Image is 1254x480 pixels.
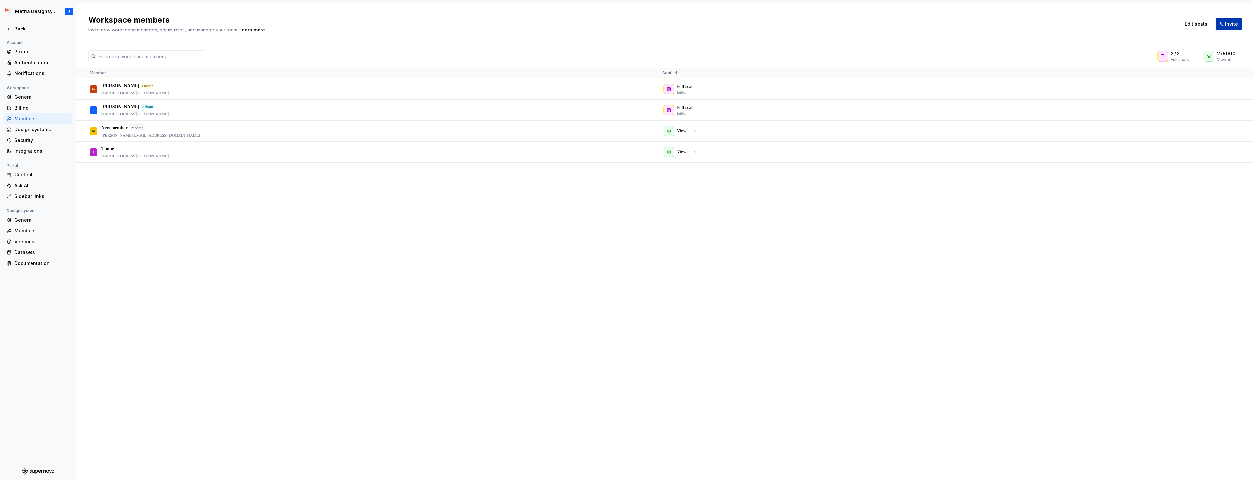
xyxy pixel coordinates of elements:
span: Member [90,70,106,75]
a: General [4,215,72,225]
button: Viewer [662,146,700,159]
div: Authentication [14,59,70,66]
p: Viewer [677,149,690,155]
a: Documentation [4,258,72,269]
div: Billing [14,105,70,111]
span: . [238,28,266,32]
p: [PERSON_NAME][EMAIL_ADDRESS][DOMAIN_NAME] [101,133,200,138]
p: New member [101,125,128,131]
div: / [1217,50,1242,57]
a: Billing [4,103,72,113]
span: Invite new workspace members, adjust roles, and manage your team. [88,27,238,32]
img: fcc7d103-c4a6-47df-856c-21dae8b51a16.png [5,8,12,15]
a: Sidebar links [4,191,72,202]
div: Content [14,171,70,178]
div: Viewers [1217,57,1242,62]
div: Ask AI [14,182,70,189]
div: General [14,217,70,223]
h2: Workspace members [88,15,1173,25]
div: Back [14,26,70,32]
div: Security [14,137,70,144]
p: Editor [677,111,687,116]
a: General [4,92,72,102]
div: Metria Designsystem [15,8,57,15]
button: Full seatEditor [662,104,703,117]
p: [EMAIL_ADDRESS][DOMAIN_NAME] [101,153,169,159]
div: T [93,146,95,158]
div: Notifications [14,70,70,77]
a: Integrations [4,146,72,156]
div: Full seats [1171,57,1189,62]
a: Back [4,24,72,34]
button: Edit seats [1181,18,1212,30]
input: Search in workspace members... [96,50,206,62]
span: Edit seats [1185,21,1207,27]
button: Invite [1216,18,1242,30]
div: Owner [141,83,154,89]
button: Viewer [662,125,700,138]
div: / [1171,50,1189,57]
span: 2 [1217,50,1220,57]
div: Members [14,115,70,122]
p: [PERSON_NAME] [101,104,139,110]
div: M [92,125,95,137]
div: Profile [14,49,70,55]
p: [PERSON_NAME] [101,83,139,89]
div: Workspace [4,84,31,92]
p: [EMAIL_ADDRESS][DOMAIN_NAME] [101,111,169,117]
div: J [93,104,94,116]
a: Content [4,170,72,180]
span: Invite [1225,21,1238,27]
div: Documentation [14,260,70,267]
svg: Supernova Logo [22,468,54,475]
a: Versions [4,236,72,247]
p: Viewer [677,128,690,134]
div: Datasets [14,249,70,256]
div: Versions [14,238,70,245]
a: Notifications [4,68,72,79]
div: Members [14,228,70,234]
div: Design system [4,207,38,215]
div: J [68,9,70,14]
a: Datasets [4,247,72,258]
a: Learn more [239,27,265,33]
span: Seat [662,70,671,75]
a: Design systems [4,124,72,135]
p: Tbone [101,146,114,152]
div: Design systems [14,126,70,133]
a: Profile [4,47,72,57]
span: 2 [1177,50,1180,57]
a: Members [4,113,72,124]
a: Ask AI [4,180,72,191]
p: Full seat [677,104,693,111]
div: Pending [129,124,145,131]
div: Sidebar links [14,193,70,200]
div: Account [4,39,25,47]
a: Security [4,135,72,146]
a: Members [4,226,72,236]
span: 5000 [1223,50,1236,57]
a: Authentication [4,57,72,68]
div: Admin [141,104,154,110]
div: General [14,94,70,100]
p: [EMAIL_ADDRESS][DOMAIN_NAME] [101,90,169,96]
div: JN [92,83,95,95]
button: Metria DesignsystemJ [1,4,75,19]
div: Integrations [14,148,70,154]
span: 2 [1171,50,1174,57]
div: Portal [4,162,21,170]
